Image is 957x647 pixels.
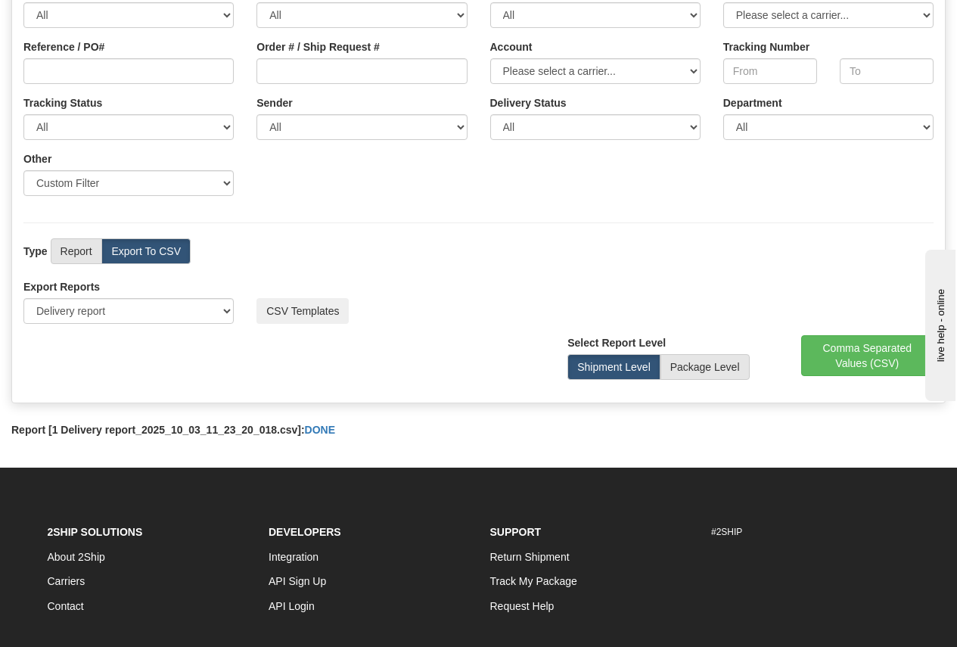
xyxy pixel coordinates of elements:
[256,298,349,324] button: CSV Templates
[660,354,750,380] label: Package Level
[490,95,567,110] label: Please ensure data set in report has been RECENTLY tracked from your Shipment History
[490,114,701,140] select: Please ensure data set in report has been RECENTLY tracked from your Shipment History
[23,151,51,166] label: Other
[801,335,934,376] button: Comma Separated Values (CSV)
[723,95,782,110] label: Department
[490,39,533,54] label: Account
[48,551,105,563] a: About 2Ship
[269,575,326,587] a: API Sign Up
[23,244,48,259] label: Type
[256,95,292,110] label: Sender
[23,95,102,110] label: Tracking Status
[723,39,809,54] label: Tracking Number
[51,238,102,264] label: Report
[11,13,140,24] div: live help - online
[305,424,335,436] a: DONE
[711,527,910,537] h6: #2SHIP
[840,58,934,84] input: To
[490,575,577,587] a: Track My Package
[23,279,100,294] label: Export Reports
[723,58,817,84] input: From
[48,600,84,612] a: Contact
[922,246,955,400] iframe: chat widget
[490,551,570,563] a: Return Shipment
[269,526,341,538] strong: Developers
[256,39,380,54] label: Order # / Ship Request #
[269,551,318,563] a: Integration
[11,422,335,437] label: Report [1 Delivery report_2025_10_03_11_23_20_018.csv]:
[567,335,666,350] label: Select Report Level
[490,600,555,612] a: Request Help
[23,39,104,54] label: Reference / PO#
[490,526,542,538] strong: Support
[101,238,191,264] label: Export To CSV
[48,575,85,587] a: Carriers
[48,526,143,538] strong: 2Ship Solutions
[269,600,315,612] a: API Login
[567,354,660,380] label: Shipment Level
